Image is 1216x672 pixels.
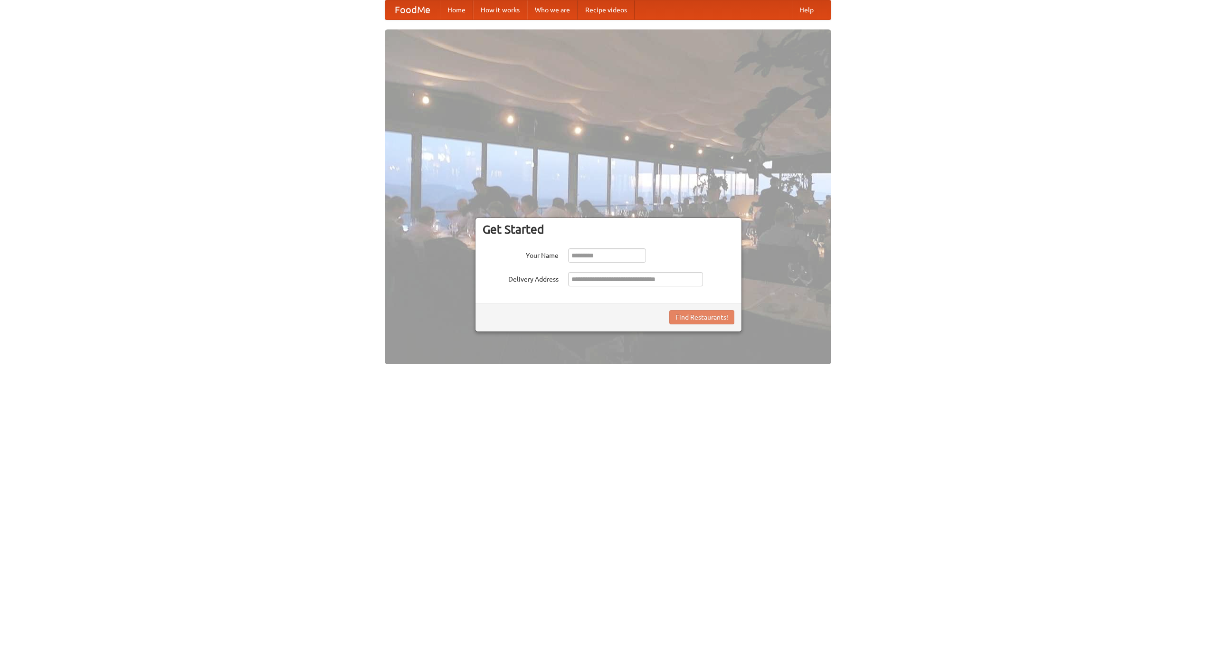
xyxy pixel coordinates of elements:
a: How it works [473,0,527,19]
a: Recipe videos [578,0,635,19]
h3: Get Started [483,222,734,237]
a: Who we are [527,0,578,19]
button: Find Restaurants! [669,310,734,324]
a: FoodMe [385,0,440,19]
a: Home [440,0,473,19]
label: Delivery Address [483,272,559,284]
label: Your Name [483,248,559,260]
a: Help [792,0,821,19]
